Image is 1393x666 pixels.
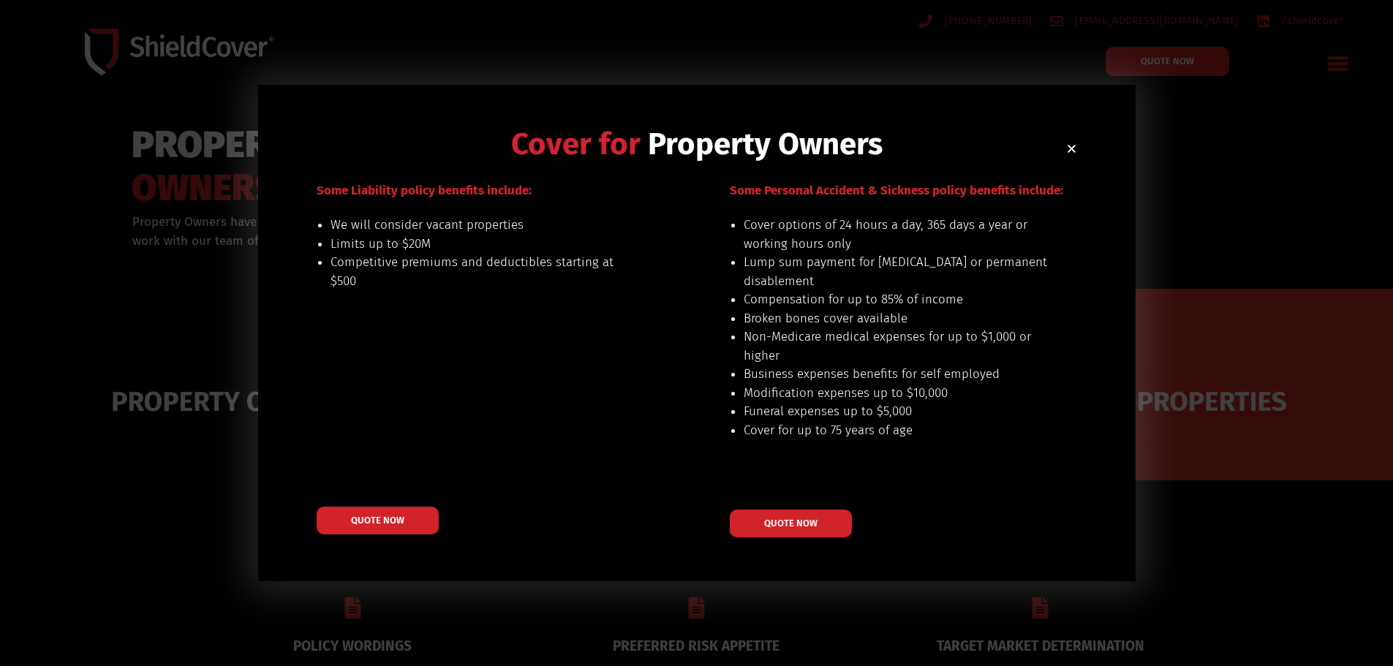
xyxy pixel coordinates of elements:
[764,518,818,528] span: QUOTE NOW
[744,216,1049,253] li: Cover options of 24 hours a day, 365 days a year or working hours only
[744,365,1049,384] li: Business expenses benefits for self employed
[317,507,439,534] a: QUOTE NOW
[1066,143,1077,154] a: Close
[331,253,635,290] li: Competitive premiums and deductibles starting at $500
[744,421,1049,440] li: Cover for up to 75 years of age
[744,253,1049,290] li: Lump sum payment for [MEDICAL_DATA] or permanent disablement
[351,515,404,525] span: QUOTE NOW
[744,402,1049,421] li: Funeral expenses up to $5,000
[511,126,641,162] span: Cover for
[744,384,1049,403] li: Modification expenses up to $10,000
[648,126,883,162] span: Property Owners
[744,309,1049,328] li: Broken bones cover available
[331,235,635,254] li: Limits up to $20M
[744,328,1049,365] li: Non-Medicare medical expenses for up to $1,000 or higher
[317,183,532,198] span: Some Liability policy benefits include:
[730,183,1063,198] span: Some Personal Accident & Sickness policy benefits include:
[744,290,1049,309] li: Compensation for up to 85% of income
[331,216,635,235] li: We will consider vacant properties
[730,510,852,537] a: QUOTE NOW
